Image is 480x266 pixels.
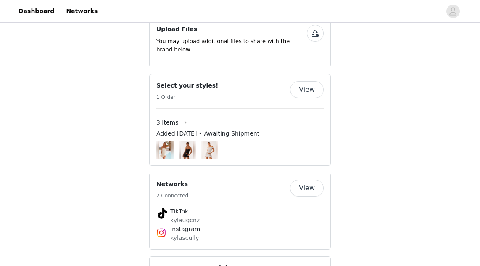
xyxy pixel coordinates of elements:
span: 3 Items [156,118,179,127]
button: View [290,81,324,98]
img: Sana Strapless Mini Dress - Yellow [159,141,171,159]
h5: 2 Connected [156,192,188,199]
p: kylaugcnz [170,216,310,225]
p: kylascully [170,234,310,242]
img: Heather Off Shoulder Top - White Black Polka Dot [203,141,216,159]
img: Instagram Icon [156,228,166,238]
img: Nia Micro Short - Black [181,141,194,159]
h4: Select your styles! [156,81,218,90]
span: Added [DATE] • Awaiting Shipment [156,129,259,138]
div: Networks [149,173,331,250]
div: avatar [449,5,457,18]
h5: 1 Order [156,93,218,101]
button: View [290,180,324,197]
img: Image Background Blur [156,139,174,161]
img: Image Background Blur [179,139,196,161]
h4: Upload Files [156,25,307,34]
p: You may upload additional files to share with the brand below. [156,37,307,53]
div: Select your styles! [149,74,331,166]
a: Networks [61,2,103,21]
a: Dashboard [13,2,59,21]
h4: Instagram [170,225,310,234]
h4: Networks [156,180,188,189]
img: Image Background Blur [201,139,218,161]
h4: TikTok [170,207,310,216]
